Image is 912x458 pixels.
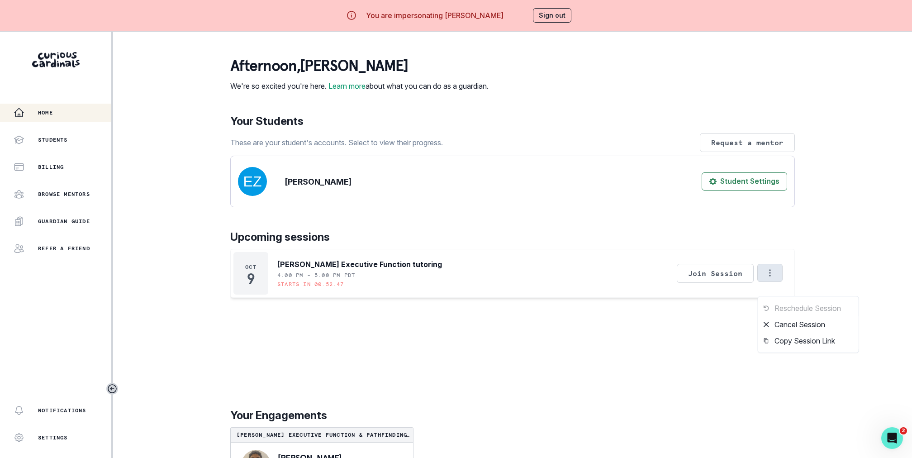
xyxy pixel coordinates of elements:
[230,57,489,75] p: afternoon , [PERSON_NAME]
[700,133,795,152] button: Request a mentor
[238,167,267,196] img: svg
[285,176,351,188] p: [PERSON_NAME]
[38,245,90,252] p: Refer a friend
[38,163,64,171] p: Billing
[277,259,442,270] p: [PERSON_NAME] Executive Function tutoring
[247,274,255,283] p: 9
[38,191,90,198] p: Browse Mentors
[38,407,86,414] p: Notifications
[106,383,118,395] button: Toggle sidebar
[277,281,344,288] p: Starts in 00:52:47
[277,272,355,279] p: 4:00 PM - 5:00 PM PDT
[38,136,68,143] p: Students
[677,264,754,283] button: Join Session
[366,10,503,21] p: You are impersonating [PERSON_NAME]
[230,407,795,424] p: Your Engagements
[881,427,903,449] iframe: Intercom live chat
[38,434,68,441] p: Settings
[245,263,256,271] p: Oct
[32,52,80,67] img: Curious Cardinals Logo
[38,109,53,116] p: Home
[234,431,409,439] p: [PERSON_NAME] Executive Function & Pathfinding Academic Mentorship
[230,81,489,91] p: We're so excited you're here. about what you can do as a guardian.
[328,81,366,91] a: Learn more
[230,229,795,245] p: Upcoming sessions
[230,113,795,129] p: Your Students
[38,218,90,225] p: Guardian Guide
[533,8,571,23] button: Sign out
[900,427,907,434] span: 2
[702,172,787,191] button: Student Settings
[757,264,783,282] button: Options
[230,137,443,148] p: These are your student's accounts. Select to view their progress.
